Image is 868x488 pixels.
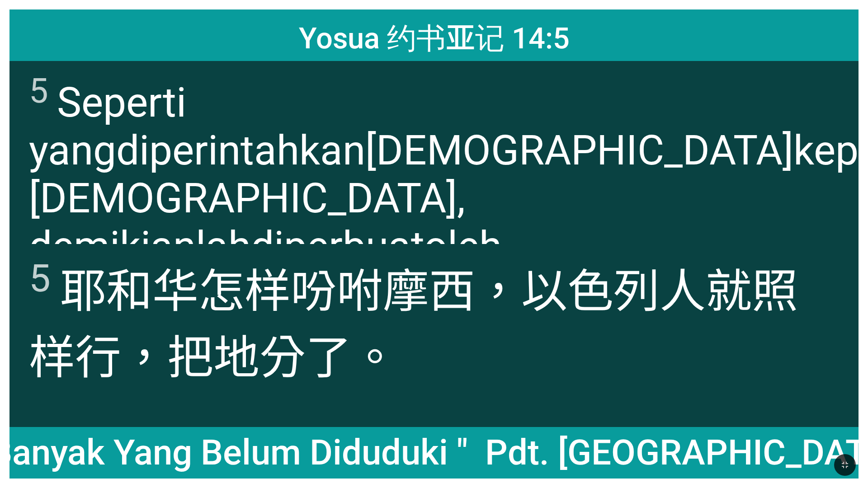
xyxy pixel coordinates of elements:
[299,14,570,58] span: Yosua 约书亚记 14:5
[29,254,839,387] span: 耶和华
[352,331,398,385] wh2505: 。
[29,264,798,385] wh1121: 就照样行
[259,331,398,385] wh776: 分了
[121,331,398,385] wh6213: ，把地
[29,264,798,385] wh3068: 怎样吩咐
[29,264,798,385] wh6680: 摩西
[29,264,798,385] wh3478: 人
[29,71,48,111] sup: 5
[29,256,51,301] sup: 5
[29,222,680,366] wh3651: diperbuat
[29,264,798,385] wh4872: ，以色列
